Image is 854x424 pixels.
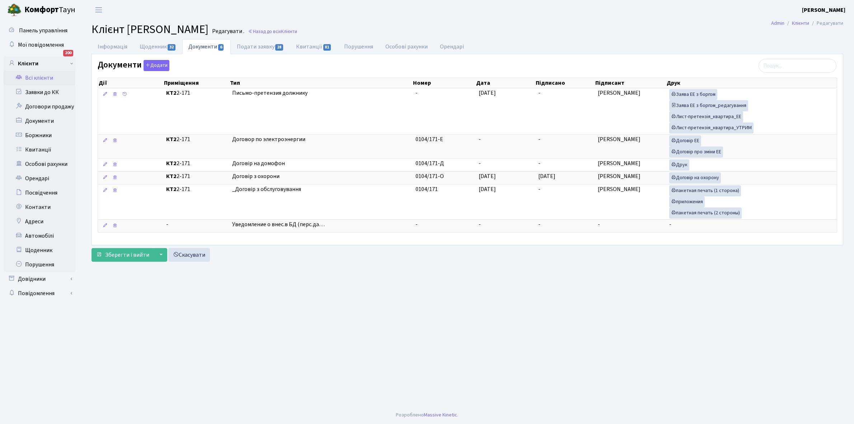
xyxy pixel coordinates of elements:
[166,172,177,180] b: КТ2
[98,78,163,88] th: Дії
[396,411,458,419] div: Розроблено .
[7,3,22,17] img: logo.png
[535,78,595,88] th: Підписано
[4,71,75,85] a: Всі клієнти
[166,185,177,193] b: КТ2
[479,172,496,180] span: [DATE]
[379,39,434,54] a: Особові рахунки
[759,59,836,73] input: Пошук...
[24,4,59,15] b: Комфорт
[669,89,717,100] a: Заява ЕЕ з боргом
[479,159,481,167] span: -
[416,220,418,228] span: -
[479,89,496,97] span: [DATE]
[598,220,600,228] span: -
[142,59,169,71] a: Додати
[166,135,177,143] b: КТ2
[91,21,208,38] span: Клієнт [PERSON_NAME]
[538,159,540,167] span: -
[338,39,379,54] a: Порушення
[416,89,418,97] span: -
[4,243,75,257] a: Щоденник
[248,28,297,35] a: Назад до всіхКлієнти
[479,220,481,228] span: -
[538,185,540,193] span: -
[166,89,227,97] span: 2-171
[4,114,75,128] a: Документи
[232,220,409,229] span: Уведомление о внес.в БД (перс.да…
[4,143,75,157] a: Квитанції
[598,135,640,143] span: [PERSON_NAME]
[166,89,177,97] b: КТ2
[760,16,854,31] nav: breadcrumb
[275,44,283,51] span: 28
[182,39,230,54] a: Документи
[4,286,75,300] a: Повідомлення
[598,185,640,193] span: [PERSON_NAME]
[4,257,75,272] a: Порушення
[666,78,836,88] th: Друк
[802,6,845,14] a: [PERSON_NAME]
[669,220,671,228] span: -
[232,172,409,181] span: Договір з охорони
[98,60,169,71] label: Документи
[669,146,723,158] a: Договір про зміни ЕЕ
[63,50,73,56] div: 200
[232,159,409,168] span: Договір на домофон
[771,19,784,27] a: Admin
[4,128,75,143] a: Боржники
[416,159,444,167] span: 0104/171-Д
[598,172,640,180] span: [PERSON_NAME]
[231,39,290,54] a: Подати заявку
[323,44,331,51] span: 81
[4,200,75,214] a: Контакти
[229,78,412,88] th: Тип
[91,39,133,54] a: Інформація
[669,208,742,219] a: пакетная печать (2 стороны)
[218,44,224,51] span: 6
[211,28,244,35] small: Редагувати .
[232,135,409,144] span: Договор по электроэнергии
[281,28,297,35] span: Клієнти
[19,27,67,34] span: Панель управління
[809,19,843,27] li: Редагувати
[479,135,481,143] span: -
[598,159,640,167] span: [PERSON_NAME]
[166,159,227,168] span: 2-171
[166,159,177,167] b: КТ2
[669,135,701,146] a: Договір ЕЕ
[669,111,743,122] a: Лист-претензія_квартира_ЕЕ
[479,185,496,193] span: [DATE]
[538,220,540,228] span: -
[669,172,721,183] a: Договір на охорону
[538,135,540,143] span: -
[538,89,540,97] span: -
[133,39,182,54] a: Щоденник
[669,122,754,134] a: Лист-претензія_квартира_УТРИМ
[538,172,555,180] span: [DATE]
[4,229,75,243] a: Автомобілі
[424,411,457,419] a: Massive Kinetic
[669,100,748,111] a: Заява ЕЕ з боргом_редагування
[24,4,75,16] span: Таун
[105,251,149,259] span: Зберегти і вийти
[792,19,809,27] a: Клієнти
[475,78,535,88] th: Дата
[166,220,227,229] span: -
[290,39,338,54] a: Квитанції
[90,4,108,16] button: Переключити навігацію
[91,248,154,262] button: Зберегти і вийти
[4,157,75,171] a: Особові рахунки
[4,171,75,186] a: Орендарі
[168,248,210,262] a: Скасувати
[166,185,227,194] span: 2-171
[4,186,75,200] a: Посвідчення
[168,44,175,51] span: 32
[598,89,640,97] span: [PERSON_NAME]
[434,39,470,54] a: Орендарі
[4,214,75,229] a: Адреси
[232,185,409,194] span: _Договір з обслуговування
[669,159,689,171] a: Друк
[4,85,75,99] a: Заявки до КК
